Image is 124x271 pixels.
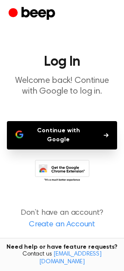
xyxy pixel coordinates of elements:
[7,76,117,97] p: Welcome back! Continue with Google to log in.
[7,121,117,149] button: Continue with Google
[7,55,117,69] h1: Log In
[39,251,102,265] a: [EMAIL_ADDRESS][DOMAIN_NAME]
[5,251,119,266] span: Contact us
[7,207,117,231] p: Don’t have an account?
[9,219,115,231] a: Create an Account
[9,6,57,22] a: Beep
